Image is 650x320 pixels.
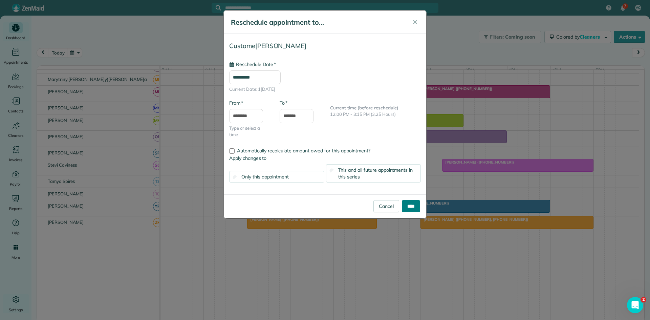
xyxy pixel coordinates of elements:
label: To [280,100,287,106]
b: Current time (before reschedule) [330,105,398,110]
span: Type or select a time [229,125,269,138]
a: Cancel [373,200,399,212]
label: Apply changes to [229,155,421,162]
span: Only this appointment [241,174,289,180]
iframe: Intercom live chat [627,297,643,313]
span: 2 [641,297,646,302]
span: ✕ [412,18,417,26]
h5: Reschedule appointment to... [231,18,403,27]
h4: Custome[PERSON_NAME] [229,42,421,49]
input: This and all future appointments in this series [329,168,334,173]
p: 12:00 PM - 3:15 PM (3.25 Hours) [330,111,421,118]
label: Reschedule Date [229,61,276,68]
span: Current Date: 1[DATE] [229,86,421,93]
span: This and all future appointments in this series [338,167,413,180]
span: Automatically recalculate amount owed for this appointment? [237,148,370,154]
label: From [229,100,243,106]
input: Only this appointment [233,175,237,179]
